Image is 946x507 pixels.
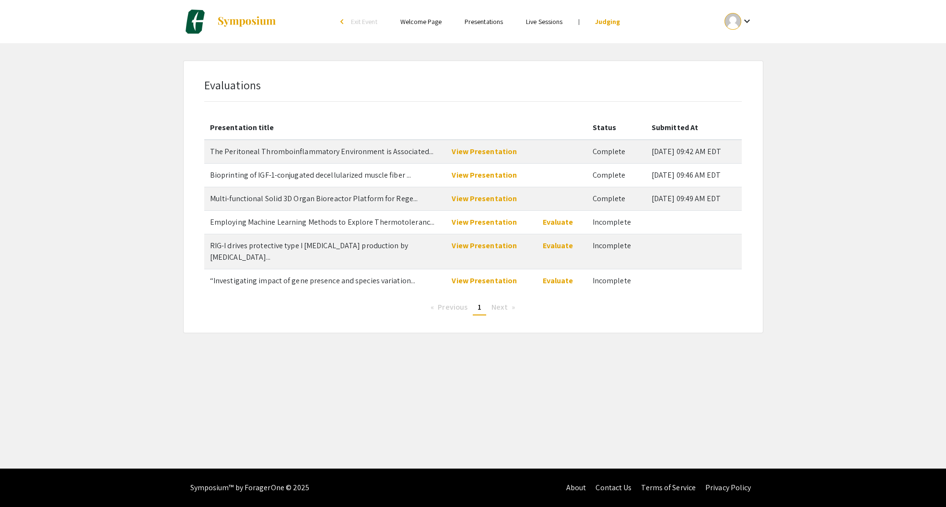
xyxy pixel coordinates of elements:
[210,241,408,262] span: RIG-I drives protective type I interferon production by glial cells in response to Neisseria meni...
[646,140,742,164] td: [DATE] 09:42 AM EDT
[465,17,503,26] a: Presentations
[400,17,442,26] a: Welcome Page
[566,483,586,493] a: About
[190,469,310,507] div: Symposium™ by ForagerOne © 2025
[587,140,646,164] td: Complete
[587,163,646,187] td: Complete
[210,146,433,157] span: The Peritoneal Thromboinflammatory Environment is Associated with Epithelial Glycocalyx Loss Duri...
[595,17,620,26] a: Judging
[210,170,411,180] span: Bioprinting of IGF-1-conjugated decellularized muscle fiber fragments for transplantable muscle c...
[452,146,517,157] a: View Presentation
[452,193,517,204] a: View Presentation
[183,10,277,34] a: Charlotte Biomedical Sciences Symposium 2025
[217,16,277,27] img: Symposium by ForagerOne
[646,187,742,210] td: [DATE] 09:49 AM EDT
[587,269,646,292] td: Incomplete
[210,276,415,286] span: “Investigating impact of gene presence and species variation on mutation and selection across cod...
[210,193,418,204] span: Multi-functional Solid 3D Organ Bioreactor Platform for Regenerative Medicine Applications
[574,17,584,26] li: |
[183,10,207,34] img: Charlotte Biomedical Sciences Symposium 2025
[452,217,517,227] a: View Presentation
[452,276,517,286] a: View Presentation
[587,234,646,269] td: Incomplete
[452,241,517,251] a: View Presentation
[340,19,346,24] div: arrow_back_ios
[587,116,646,140] th: Status
[646,163,742,187] td: [DATE] 09:46 AM EDT
[491,302,507,312] span: Next
[543,276,573,286] a: Evaluate
[741,15,753,27] mat-icon: Expand account dropdown
[351,17,377,26] span: Exit Event
[7,464,41,500] iframe: Chat
[587,187,646,210] td: Complete
[543,217,573,227] a: Evaluate
[587,210,646,234] td: Incomplete
[596,483,631,493] a: Contact Us
[211,300,735,315] ul: Pagination
[438,302,467,312] span: Previous
[526,17,562,26] a: Live Sessions
[204,116,446,140] th: Presentation title
[452,170,517,180] a: View Presentation
[204,77,261,93] span: Evaluations
[705,483,751,493] a: Privacy Policy
[641,483,696,493] a: Terms of Service
[210,217,434,227] span: Employing Machine Learning Methods to Explore Thermotolerance Genetics in Saccharomycotina Yeasts
[478,302,481,312] span: 1
[714,11,763,32] button: Expand account dropdown
[646,116,742,140] th: Submitted At
[543,241,573,251] a: Evaluate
